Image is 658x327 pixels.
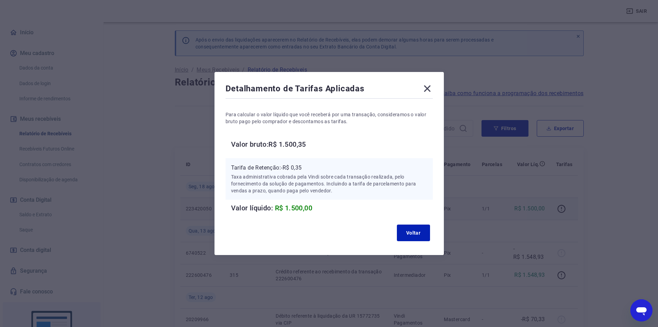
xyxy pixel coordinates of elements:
[231,173,427,194] p: Taxa administrativa cobrada pela Vindi sobre cada transação realizada, pelo fornecimento da soluç...
[231,164,427,172] p: Tarifa de Retenção: -R$ 0,35
[226,111,433,125] p: Para calcular o valor líquido que você receberá por uma transação, consideramos o valor bruto pag...
[397,225,430,241] button: Voltar
[231,202,433,214] h6: Valor líquido:
[231,139,433,150] h6: Valor bruto: R$ 1.500,35
[226,83,433,97] div: Detalhamento de Tarifas Aplicadas
[630,299,652,321] iframe: Botão para abrir a janela de mensagens
[275,204,312,212] span: R$ 1.500,00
